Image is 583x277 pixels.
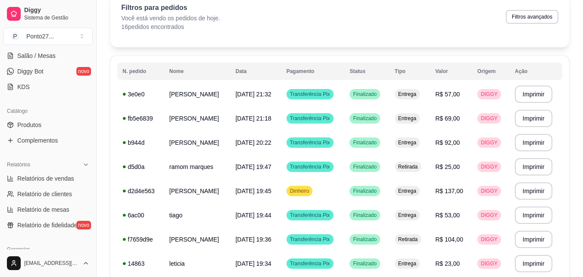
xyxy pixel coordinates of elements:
span: DIGGY [479,139,499,146]
button: Imprimir [515,158,552,175]
div: f7659d9e [123,235,159,244]
button: Imprimir [515,86,552,103]
button: Imprimir [515,207,552,224]
button: Filtros avançados [506,10,558,24]
p: 16 pedidos encontrados [121,22,220,31]
span: [DATE] 19:44 [236,212,271,219]
span: DIGGY [479,115,499,122]
span: Transferência Pix [288,163,332,170]
div: 6ac00 [123,211,159,220]
td: tiago [164,203,230,227]
span: Complementos [17,136,58,145]
button: Imprimir [515,255,552,272]
p: Filtros para pedidos [121,3,220,13]
div: fb5e6839 [123,114,159,123]
a: Produtos [3,118,93,132]
td: leticia [164,252,230,276]
span: Retirada [397,236,419,243]
span: Entrega [397,212,418,219]
span: Finalizado [351,188,378,194]
span: DIGGY [479,212,499,219]
span: R$ 69,00 [435,115,460,122]
span: Relatórios [7,161,30,168]
th: Tipo [390,63,430,80]
span: KDS [17,83,30,91]
button: [EMAIL_ADDRESS][DOMAIN_NAME] [3,253,93,274]
button: Imprimir [515,231,552,248]
span: [DATE] 19:45 [236,188,271,194]
span: Finalizado [351,115,378,122]
span: DIGGY [479,91,499,98]
div: d2d4e563 [123,187,159,195]
span: DIGGY [479,188,499,194]
div: Gerenciar [3,242,93,256]
td: [PERSON_NAME] [164,179,230,203]
span: Entrega [397,91,418,98]
a: Relatório de clientes [3,187,93,201]
span: Finalizado [351,260,378,267]
p: Você está vendo os pedidos de hoje. [121,14,220,22]
span: DIGGY [479,163,499,170]
a: DiggySistema de Gestão [3,3,93,24]
th: Pagamento [281,63,345,80]
a: Relatórios de vendas [3,172,93,185]
span: R$ 53,00 [435,212,460,219]
span: Retirada [397,163,419,170]
span: [DATE] 19:36 [236,236,271,243]
td: [PERSON_NAME] [164,106,230,131]
button: Imprimir [515,182,552,200]
span: Finalizado [351,212,378,219]
a: Salão / Mesas [3,49,93,63]
th: N. pedido [117,63,164,80]
span: P [11,32,19,41]
a: Relatório de fidelidadenovo [3,218,93,232]
a: KDS [3,80,93,94]
span: [DATE] 21:18 [236,115,271,122]
th: Status [344,63,389,80]
span: Produtos [17,121,41,129]
span: Transferência Pix [288,236,332,243]
div: Catálogo [3,104,93,118]
a: Diggy Botnovo [3,64,93,78]
span: Relatórios de vendas [17,174,74,183]
td: [PERSON_NAME] [164,82,230,106]
span: Finalizado [351,139,378,146]
span: [EMAIL_ADDRESS][DOMAIN_NAME] [24,260,79,267]
td: ramom marques [164,155,230,179]
span: Diggy [24,6,89,14]
span: [DATE] 20:22 [236,139,271,146]
div: 3e0e0 [123,90,159,99]
th: Nome [164,63,230,80]
span: Transferência Pix [288,139,332,146]
button: Select a team [3,28,93,45]
span: Entrega [397,260,418,267]
th: Valor [430,63,473,80]
span: R$ 25,00 [435,163,460,170]
span: Transferência Pix [288,212,332,219]
span: R$ 57,00 [435,91,460,98]
span: Finalizado [351,163,378,170]
th: Data [230,63,281,80]
span: Finalizado [351,91,378,98]
span: DIGGY [479,236,499,243]
td: [PERSON_NAME] [164,227,230,252]
div: d5d0a [123,162,159,171]
span: R$ 92,00 [435,139,460,146]
span: Salão / Mesas [17,51,56,60]
span: Transferência Pix [288,115,332,122]
div: 14863 [123,259,159,268]
span: R$ 104,00 [435,236,463,243]
td: [PERSON_NAME] [164,131,230,155]
span: R$ 137,00 [435,188,463,194]
span: DIGGY [479,260,499,267]
div: Ponto27 ... [26,32,54,41]
span: Sistema de Gestão [24,14,89,21]
span: Entrega [397,115,418,122]
span: Dinheiro [288,188,311,194]
span: Transferência Pix [288,260,332,267]
span: [DATE] 21:32 [236,91,271,98]
button: Imprimir [515,134,552,151]
div: b944d [123,138,159,147]
span: R$ 23,00 [435,260,460,267]
span: Relatório de mesas [17,205,69,214]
